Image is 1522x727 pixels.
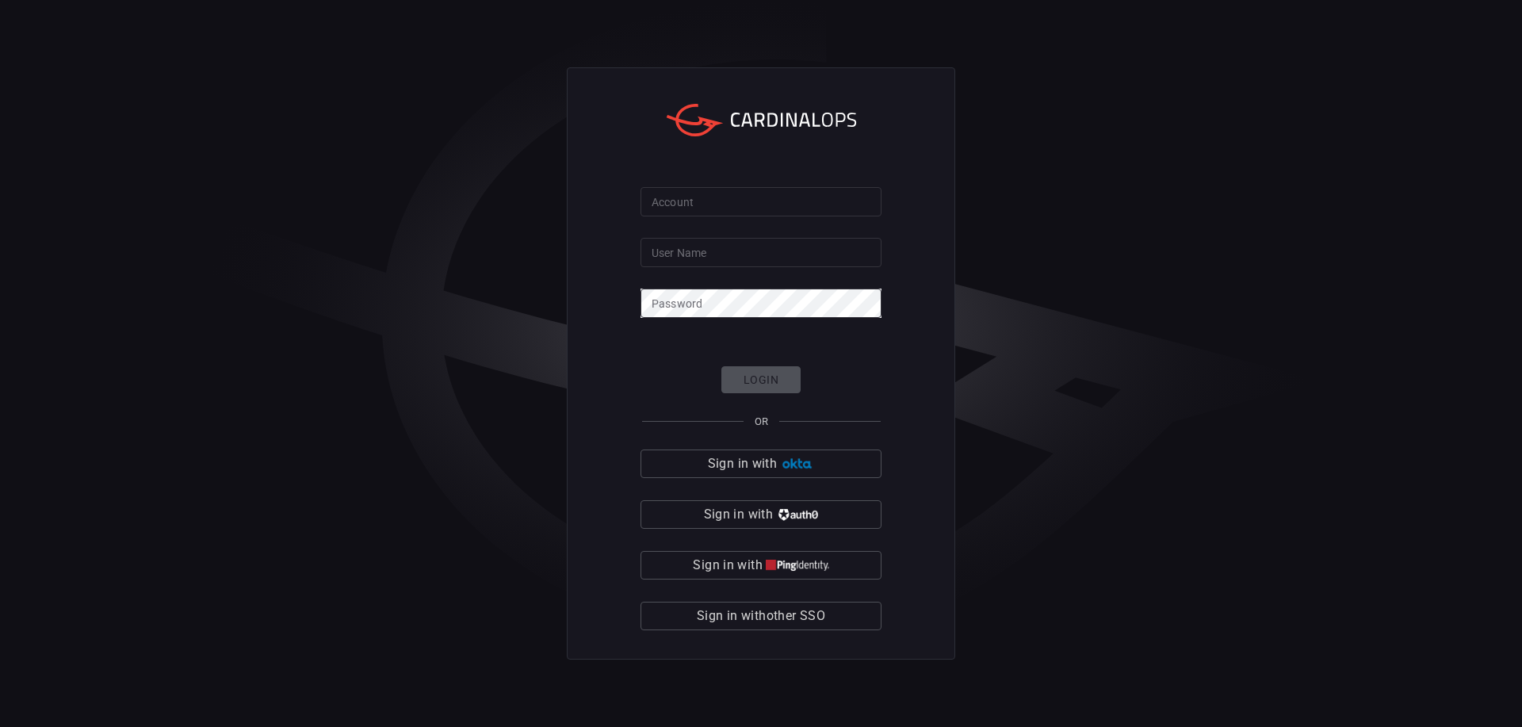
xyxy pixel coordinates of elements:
[851,192,870,211] keeper-lock: Open Keeper Popup
[776,509,818,521] img: vP8Hhh4KuCH8AavWKdZY7RZgAAAAASUVORK5CYII=
[641,500,881,529] button: Sign in with
[641,551,881,580] button: Sign in with
[766,560,829,572] img: quu4iresuhQAAAABJRU5ErkJggg==
[641,238,881,267] input: Type your user name
[693,554,762,576] span: Sign in with
[641,602,881,630] button: Sign in withother SSO
[780,458,814,470] img: Ad5vKXme8s1CQAAAABJRU5ErkJggg==
[697,605,825,627] span: Sign in with other SSO
[641,450,881,478] button: Sign in with
[755,415,768,427] span: OR
[704,503,773,526] span: Sign in with
[641,187,881,216] input: Type your account
[708,453,777,475] span: Sign in with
